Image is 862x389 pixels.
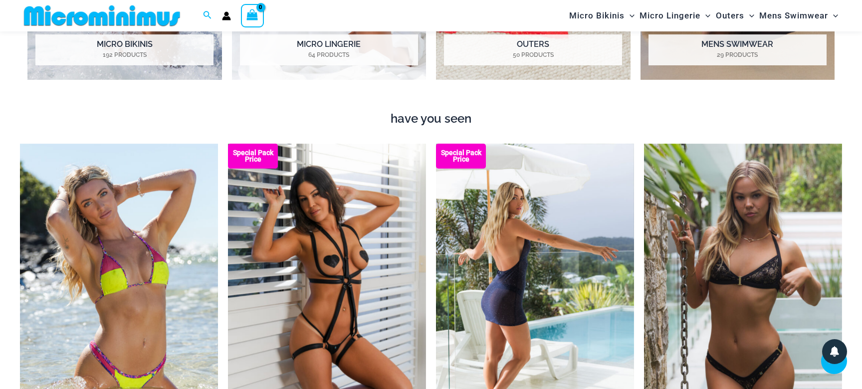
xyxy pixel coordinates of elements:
[700,3,710,28] span: Menu Toggle
[436,150,486,163] b: Special Pack Price
[637,3,713,28] a: Micro LingerieMenu ToggleMenu Toggle
[625,3,635,28] span: Menu Toggle
[713,3,757,28] a: OutersMenu ToggleMenu Toggle
[35,50,214,59] mark: 192 Products
[744,3,754,28] span: Menu Toggle
[567,3,637,28] a: Micro BikinisMenu ToggleMenu Toggle
[222,11,231,20] a: Account icon link
[240,50,418,59] mark: 64 Products
[569,3,625,28] span: Micro Bikinis
[444,50,622,59] mark: 50 Products
[648,50,827,59] mark: 29 Products
[759,3,828,28] span: Mens Swimwear
[203,9,212,22] a: Search icon link
[640,3,700,28] span: Micro Lingerie
[444,34,622,65] h2: Outers
[716,3,744,28] span: Outers
[648,34,827,65] h2: Mens Swimwear
[240,34,418,65] h2: Micro Lingerie
[241,4,264,27] a: View Shopping Cart, empty
[228,150,278,163] b: Special Pack Price
[35,34,214,65] h2: Micro Bikinis
[828,3,838,28] span: Menu Toggle
[20,4,184,27] img: MM SHOP LOGO FLAT
[20,112,842,126] h4: have you seen
[565,1,842,30] nav: Site Navigation
[757,3,841,28] a: Mens SwimwearMenu ToggleMenu Toggle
